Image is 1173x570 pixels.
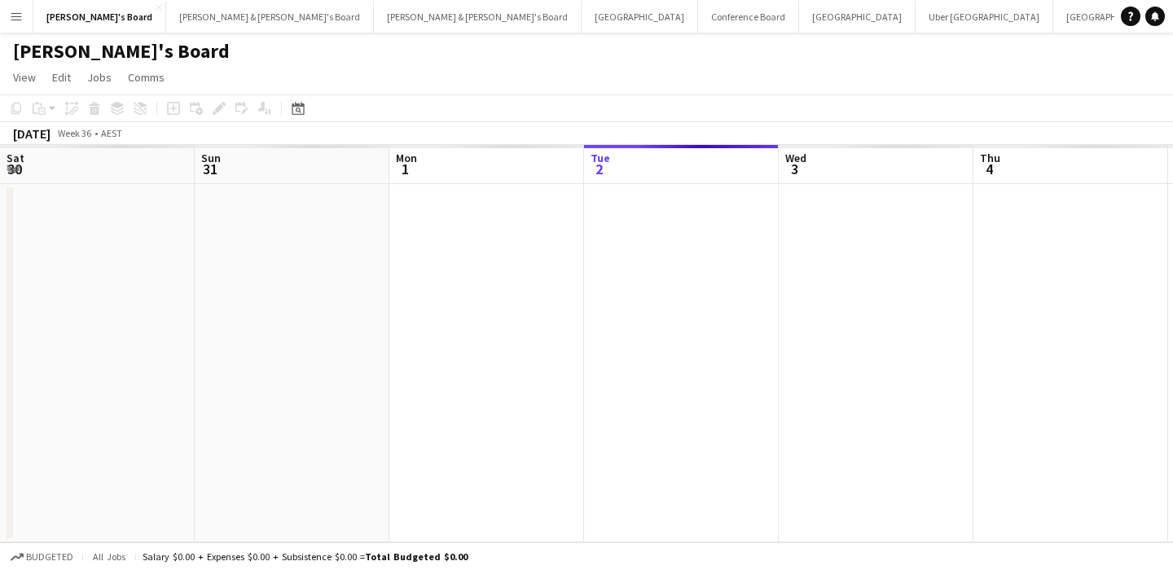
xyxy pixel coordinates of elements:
[13,39,230,64] h1: [PERSON_NAME]'s Board
[201,151,221,165] span: Sun
[26,551,73,563] span: Budgeted
[166,1,374,33] button: [PERSON_NAME] & [PERSON_NAME]'s Board
[396,151,417,165] span: Mon
[785,151,806,165] span: Wed
[143,550,468,563] div: Salary $0.00 + Expenses $0.00 + Subsistence $0.00 =
[52,70,71,85] span: Edit
[582,1,698,33] button: [GEOGRAPHIC_DATA]
[916,1,1053,33] button: Uber [GEOGRAPHIC_DATA]
[1053,1,1170,33] button: [GEOGRAPHIC_DATA]
[128,70,165,85] span: Comms
[365,550,468,563] span: Total Budgeted $0.00
[90,550,129,563] span: All jobs
[199,160,221,178] span: 31
[7,67,42,88] a: View
[7,151,24,165] span: Sat
[87,70,112,85] span: Jobs
[101,127,122,139] div: AEST
[8,548,76,566] button: Budgeted
[799,1,916,33] button: [GEOGRAPHIC_DATA]
[591,151,610,165] span: Tue
[46,67,77,88] a: Edit
[374,1,582,33] button: [PERSON_NAME] & [PERSON_NAME]'s Board
[33,1,166,33] button: [PERSON_NAME]'s Board
[81,67,118,88] a: Jobs
[13,125,51,142] div: [DATE]
[393,160,417,178] span: 1
[4,160,24,178] span: 30
[977,160,1000,178] span: 4
[980,151,1000,165] span: Thu
[783,160,806,178] span: 3
[54,127,94,139] span: Week 36
[121,67,171,88] a: Comms
[13,70,36,85] span: View
[698,1,799,33] button: Conference Board
[588,160,610,178] span: 2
